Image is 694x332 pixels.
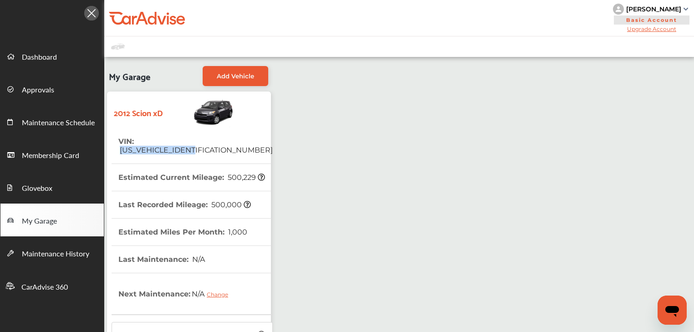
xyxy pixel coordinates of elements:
[22,51,57,63] span: Dashboard
[614,15,689,25] span: Basic Account
[0,236,104,269] a: Maintenance History
[22,215,57,227] span: My Garage
[22,183,52,194] span: Glovebox
[109,66,150,86] span: My Garage
[658,296,687,325] iframe: Button to launch messaging window
[210,200,251,209] span: 500,000
[207,291,233,298] div: Change
[684,8,688,10] img: sCxJUJ+qAmfqhQGDUl18vwLg4ZYJ6CxN7XmbOMBAAAAAElFTkSuQmCC
[22,117,95,129] span: Maintenance Schedule
[111,41,125,52] img: placeholder_car.fcab19be.svg
[22,84,54,96] span: Approvals
[118,128,273,163] th: VIN :
[0,138,104,171] a: Membership Card
[191,255,205,264] span: N/A
[118,246,205,273] th: Last Maintenance :
[22,248,89,260] span: Maintenance History
[0,72,104,105] a: Approvals
[84,6,99,20] img: Icon.5fd9dcc7.svg
[22,150,79,162] span: Membership Card
[0,105,104,138] a: Maintenance Schedule
[217,72,254,80] span: Add Vehicle
[626,5,681,13] div: [PERSON_NAME]
[226,173,265,182] span: 500,229
[613,26,690,32] span: Upgrade Account
[227,228,247,236] span: 1,000
[190,282,235,305] span: N/A
[118,146,273,154] span: [US_VEHICLE_IDENTIFICATION_NUMBER]
[0,204,104,236] a: My Garage
[0,171,104,204] a: Glovebox
[118,191,251,218] th: Last Recorded Mileage :
[0,40,104,72] a: Dashboard
[163,96,235,128] img: Vehicle
[203,66,268,86] a: Add Vehicle
[613,4,624,15] img: knH8PDtVvWoAbQRylUukY18CTiRevjo20fAtgn5MLBQj4uumYvk2MzTtcAIzfGAtb1XOLVMAvhLuqoNAbL4reqehy0jehNKdM...
[118,273,235,314] th: Next Maintenance :
[21,281,68,293] span: CarAdvise 360
[118,219,247,245] th: Estimated Miles Per Month :
[114,105,163,119] strong: 2012 Scion xD
[118,164,265,191] th: Estimated Current Mileage :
